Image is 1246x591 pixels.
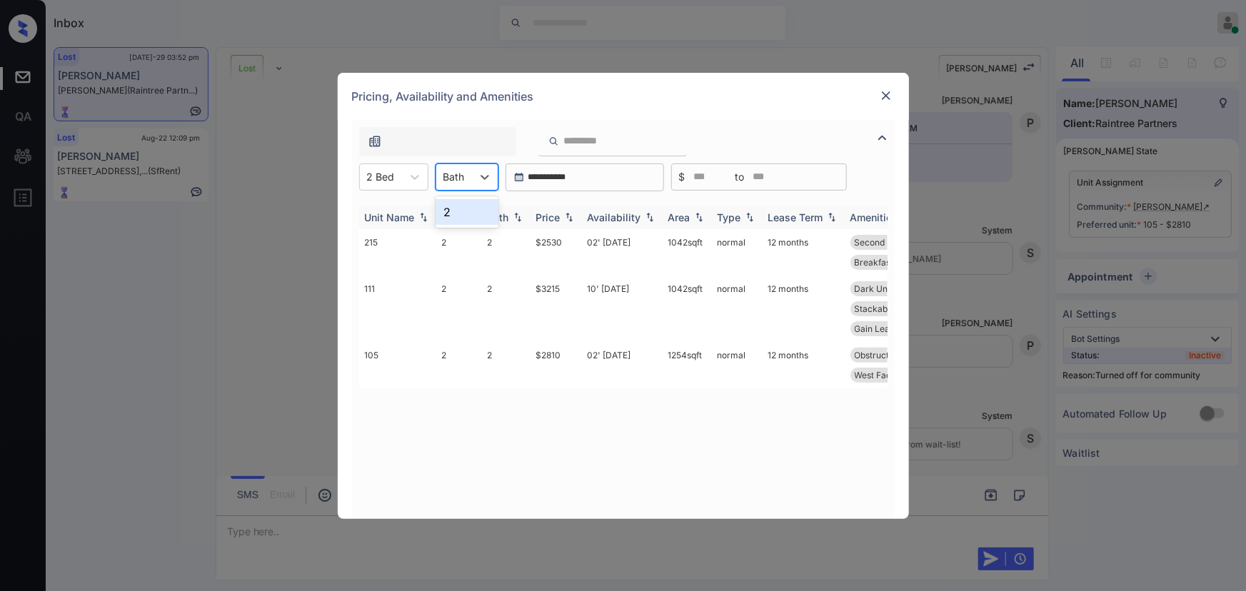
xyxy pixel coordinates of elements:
img: sorting [416,212,431,222]
img: close [879,89,893,103]
td: $3215 [531,276,582,342]
td: 12 months [763,276,845,342]
div: Unit Name [365,211,415,223]
span: Obstructed View [855,350,922,360]
span: $ [679,169,685,185]
td: 2 [436,342,482,388]
td: normal [712,342,763,388]
span: to [735,169,745,185]
td: 1042 sqft [663,276,712,342]
td: 1254 sqft [663,342,712,388]
div: Type [718,211,741,223]
img: icon-zuma [874,129,891,146]
td: 215 [359,229,436,276]
span: Gain Leader $40... [855,323,930,334]
img: icon-zuma [368,134,382,148]
td: 02' [DATE] [582,229,663,276]
div: Price [536,211,561,223]
span: Second Floor [855,237,908,248]
td: 2 [482,342,531,388]
td: 02' [DATE] [582,342,663,388]
td: 105 [359,342,436,388]
td: 12 months [763,229,845,276]
div: Availability [588,211,641,223]
td: 111 [359,276,436,342]
td: $2530 [531,229,582,276]
td: 2 [436,229,482,276]
img: sorting [692,212,706,222]
div: Pricing, Availability and Amenities [338,73,909,120]
td: 12 months [763,342,845,388]
div: Bath [488,211,509,223]
div: Area [668,211,690,223]
span: West Facing Vie... [855,370,925,380]
td: 2 [436,276,482,342]
img: sorting [743,212,757,222]
div: 2 [436,199,498,225]
span: Dark Unit [855,283,893,294]
img: sorting [562,212,576,222]
td: normal [712,229,763,276]
td: 2 [482,276,531,342]
img: sorting [511,212,525,222]
span: Breakfast Bar [855,257,910,268]
span: Stackable Washe... [855,303,931,314]
img: sorting [825,212,839,222]
img: icon-zuma [548,135,559,148]
td: 10' [DATE] [582,276,663,342]
td: $2810 [531,342,582,388]
img: sorting [643,212,657,222]
td: 2 [482,229,531,276]
div: Lease Term [768,211,823,223]
td: normal [712,276,763,342]
div: Amenities [850,211,898,223]
td: 1042 sqft [663,229,712,276]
